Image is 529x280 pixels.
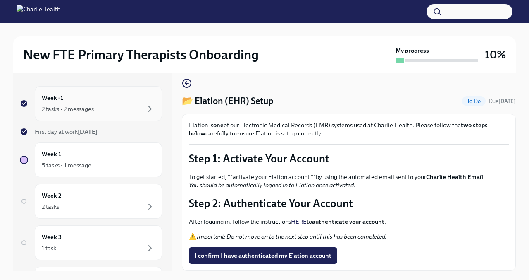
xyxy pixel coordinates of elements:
strong: [DATE] [498,98,516,104]
a: HERE [291,218,307,225]
strong: [DATE] [78,128,98,135]
button: I confirm I have authenticated my Elation account [189,247,337,264]
span: September 26th, 2025 10:00 [489,97,516,105]
h6: Week 1 [42,150,61,159]
h3: 10% [485,47,506,62]
a: Week 31 task [20,225,162,260]
div: 1 task [42,244,56,252]
div: 2 tasks • 2 messages [42,105,94,113]
strong: My progress [396,46,429,55]
p: To get started, **activate your Elation account **by using the automated email sent to your . [189,173,509,189]
strong: Charlie Health Email [426,173,483,181]
img: CharlieHealth [17,5,60,18]
div: 2 tasks [42,203,59,211]
h4: 📂 Elation (EHR) Setup [182,95,273,107]
span: First day at work [35,128,98,135]
strong: authenticate your account [312,218,384,225]
p: Elation is of our Electronic Medical Records (EMR) systems used at Charlie Health. Please follow ... [189,121,509,138]
p: Step 2: Authenticate Your Account [189,196,509,211]
span: I confirm I have authenticated my Elation account [195,251,331,260]
p: Step 1: Activate Your Account [189,151,509,166]
span: To Do [462,98,486,104]
em: You should be automatically logged in to Elation once activated. [189,181,355,189]
a: First day at work[DATE] [20,128,162,136]
div: 5 tasks • 1 message [42,161,91,169]
a: Week -12 tasks • 2 messages [20,86,162,121]
p: ⚠️ [189,232,509,241]
strong: one [213,121,224,129]
h2: New FTE Primary Therapists Onboarding [23,46,259,63]
h6: Week 3 [42,232,62,241]
h6: Week -1 [42,93,63,102]
a: Week 22 tasks [20,184,162,219]
p: After logging in, follow the instructions to . [189,217,509,226]
em: Important: Do not move on to the next step until this has been completed. [197,233,386,240]
span: Due [489,98,516,104]
a: Week 15 tasks • 1 message [20,142,162,177]
h6: Week 2 [42,191,62,200]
